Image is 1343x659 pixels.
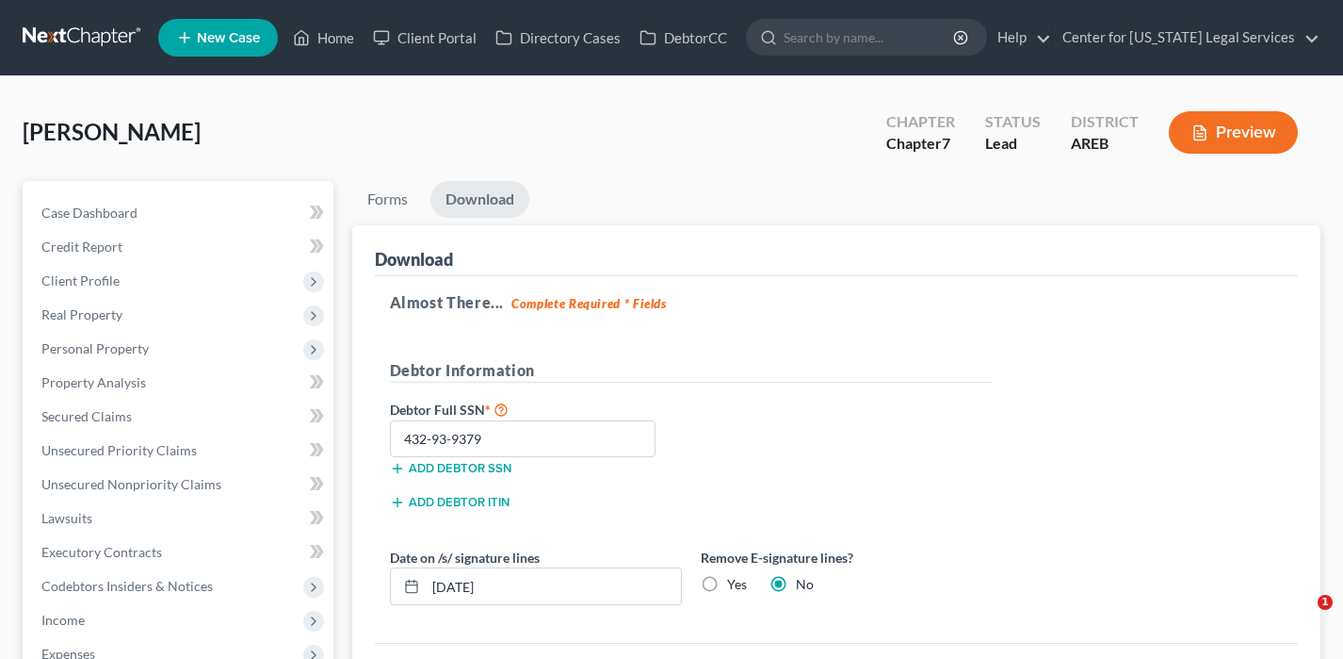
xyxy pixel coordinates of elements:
a: Executory Contracts [26,535,333,569]
label: Date on /s/ signature lines [390,548,540,568]
a: Unsecured Nonpriority Claims [26,468,333,502]
div: Chapter [886,133,955,155]
span: Lawsuits [41,510,92,526]
label: Remove E-signature lines? [701,548,993,568]
input: XXX-XX-XXXX [390,420,656,458]
h5: Debtor Information [390,359,993,383]
label: Yes [727,575,747,594]
span: Codebtors Insiders & Notices [41,578,213,594]
a: Lawsuits [26,502,333,535]
span: Personal Property [41,340,149,356]
span: 7 [942,134,950,152]
a: Center for [US_STATE] Legal Services [1053,21,1319,55]
span: Credit Report [41,239,122,255]
a: Download [430,181,529,218]
strong: Complete Required * Fields [511,296,667,311]
span: Executory Contracts [41,544,162,560]
a: Case Dashboard [26,196,333,230]
input: Search by name... [784,20,956,55]
div: District [1071,111,1139,133]
label: Debtor Full SSN [380,398,691,420]
a: Client Portal [364,21,486,55]
span: Unsecured Priority Claims [41,442,197,458]
span: 1 [1318,595,1333,610]
div: Chapter [886,111,955,133]
a: Unsecured Priority Claims [26,434,333,468]
span: Secured Claims [41,408,132,424]
span: [PERSON_NAME] [23,118,201,145]
span: Unsecured Nonpriority Claims [41,476,221,492]
a: Credit Report [26,230,333,264]
span: Real Property [41,306,122,322]
div: Download [375,248,453,271]
span: Case Dashboard [41,205,138,221]
button: Add debtor ITIN [390,495,510,510]
div: Lead [985,133,1041,155]
div: Status [985,111,1041,133]
label: No [796,575,814,594]
a: Property Analysis [26,366,333,400]
button: Add debtor SSN [390,461,511,476]
a: DebtorCC [630,21,736,55]
span: Income [41,612,85,628]
a: Help [988,21,1051,55]
a: Forms [352,181,423,218]
span: Property Analysis [41,374,146,390]
a: Home [283,21,364,55]
span: New Case [197,31,260,45]
iframe: Intercom live chat [1279,595,1324,640]
div: AREB [1071,133,1139,155]
h5: Almost There... [390,291,1284,314]
a: Secured Claims [26,400,333,434]
input: MM/DD/YYYY [426,568,681,604]
span: Client Profile [41,272,120,288]
button: Preview [1169,111,1298,154]
a: Directory Cases [486,21,630,55]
